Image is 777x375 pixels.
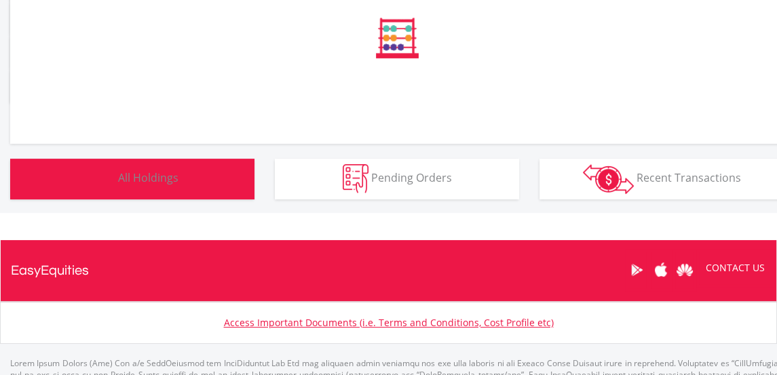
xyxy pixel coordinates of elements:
[11,240,89,301] a: EasyEquities
[343,164,368,193] img: pending_instructions-wht.png
[696,249,774,287] a: CONTACT US
[224,316,554,329] a: Access Important Documents (i.e. Terms and Conditions, Cost Profile etc)
[10,159,254,199] button: All Holdings
[86,164,115,193] img: holdings-wht.png
[583,164,634,194] img: transactions-zar-wht.png
[275,159,519,199] button: Pending Orders
[649,249,672,291] a: Apple
[672,249,696,291] a: Huawei
[625,249,649,291] a: Google Play
[118,170,178,185] span: All Holdings
[371,170,452,185] span: Pending Orders
[637,170,741,185] span: Recent Transactions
